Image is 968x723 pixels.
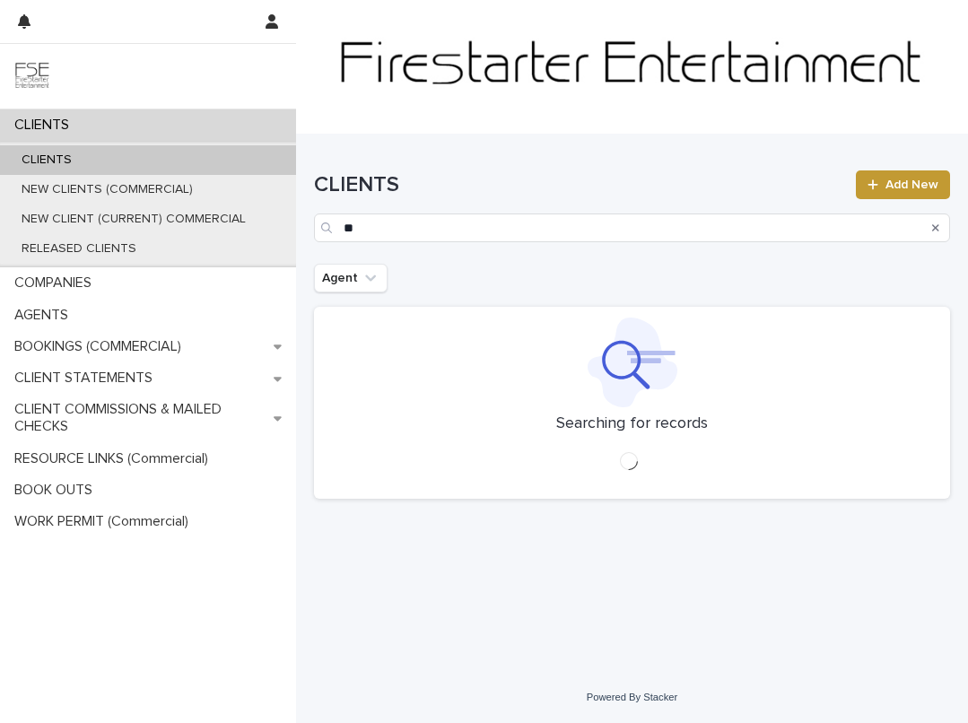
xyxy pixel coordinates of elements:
p: COMPANIES [7,274,106,292]
p: NEW CLIENT (CURRENT) COMMERCIAL [7,212,260,227]
p: CLIENTS [7,117,83,134]
button: Agent [314,264,388,292]
p: WORK PERMIT (Commercial) [7,513,203,530]
a: Powered By Stacker [587,692,677,702]
p: BOOKINGS (COMMERCIAL) [7,338,196,355]
p: CLIENTS [7,152,86,168]
p: AGENTS [7,307,83,324]
p: CLIENT COMMISSIONS & MAILED CHECKS [7,401,274,435]
a: Add New [856,170,950,199]
input: Search [314,213,950,242]
p: Searching for records [556,414,708,434]
img: 9JgRvJ3ETPGCJDhvPVA5 [14,58,50,94]
p: BOOK OUTS [7,482,107,499]
p: NEW CLIENTS (COMMERCIAL) [7,182,207,197]
span: Add New [885,179,938,191]
p: CLIENT STATEMENTS [7,370,167,387]
p: RESOURCE LINKS (Commercial) [7,450,222,467]
p: RELEASED CLIENTS [7,241,151,257]
h1: CLIENTS [314,172,845,198]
